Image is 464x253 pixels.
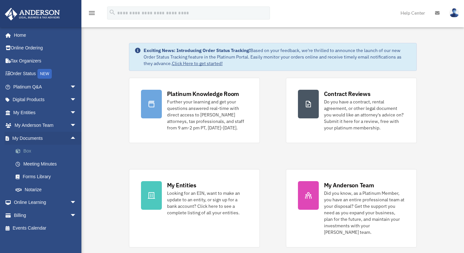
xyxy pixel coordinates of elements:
a: My Entities Looking for an EIN, want to make an update to an entity, or sign up for a bank accoun... [129,169,260,247]
span: arrow_drop_up [70,132,83,145]
a: Digital Productsarrow_drop_down [5,93,86,106]
a: menu [88,11,96,17]
a: My Entitiesarrow_drop_down [5,106,86,119]
div: Based on your feedback, we're thrilled to announce the launch of our new Order Status Tracking fe... [144,47,411,67]
span: arrow_drop_down [70,209,83,222]
a: My Anderson Teamarrow_drop_down [5,119,86,132]
a: Notarize [9,183,86,196]
img: Anderson Advisors Platinum Portal [3,8,62,20]
div: My Anderson Team [324,181,374,189]
div: Did you know, as a Platinum Member, you have an entire professional team at your disposal? Get th... [324,190,405,235]
a: Billingarrow_drop_down [5,209,86,222]
span: arrow_drop_down [70,119,83,132]
div: NEW [37,69,52,79]
span: arrow_drop_down [70,196,83,209]
a: Forms Library [9,170,86,183]
a: Tax Organizers [5,54,86,67]
div: Platinum Knowledge Room [167,90,239,98]
a: Platinum Knowledge Room Further your learning and get your questions answered real-time with dire... [129,78,260,143]
span: arrow_drop_down [70,93,83,107]
a: Contract Reviews Do you have a contract, rental agreement, or other legal document you would like... [286,78,417,143]
div: Looking for an EIN, want to make an update to an entity, or sign up for a bank account? Click her... [167,190,248,216]
a: Events Calendar [5,222,86,235]
a: Online Ordering [5,42,86,55]
div: Do you have a contract, rental agreement, or other legal document you would like an attorney's ad... [324,99,405,131]
img: User Pic [449,8,459,18]
a: Platinum Q&Aarrow_drop_down [5,80,86,93]
strong: Exciting News: Introducing Order Status Tracking! [144,47,250,53]
i: menu [88,9,96,17]
a: Click Here to get started! [172,60,223,66]
i: search [109,9,116,16]
a: Meeting Minutes [9,157,86,170]
a: Online Learningarrow_drop_down [5,196,86,209]
div: Further your learning and get your questions answered real-time with direct access to [PERSON_NAM... [167,99,248,131]
a: Home [5,29,83,42]
span: arrow_drop_down [70,80,83,94]
div: Contract Reviews [324,90,371,98]
a: My Anderson Team Did you know, as a Platinum Member, you have an entire professional team at your... [286,169,417,247]
a: Box [9,145,86,158]
a: Order StatusNEW [5,67,86,81]
span: arrow_drop_down [70,106,83,119]
a: My Documentsarrow_drop_up [5,132,86,145]
div: My Entities [167,181,196,189]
